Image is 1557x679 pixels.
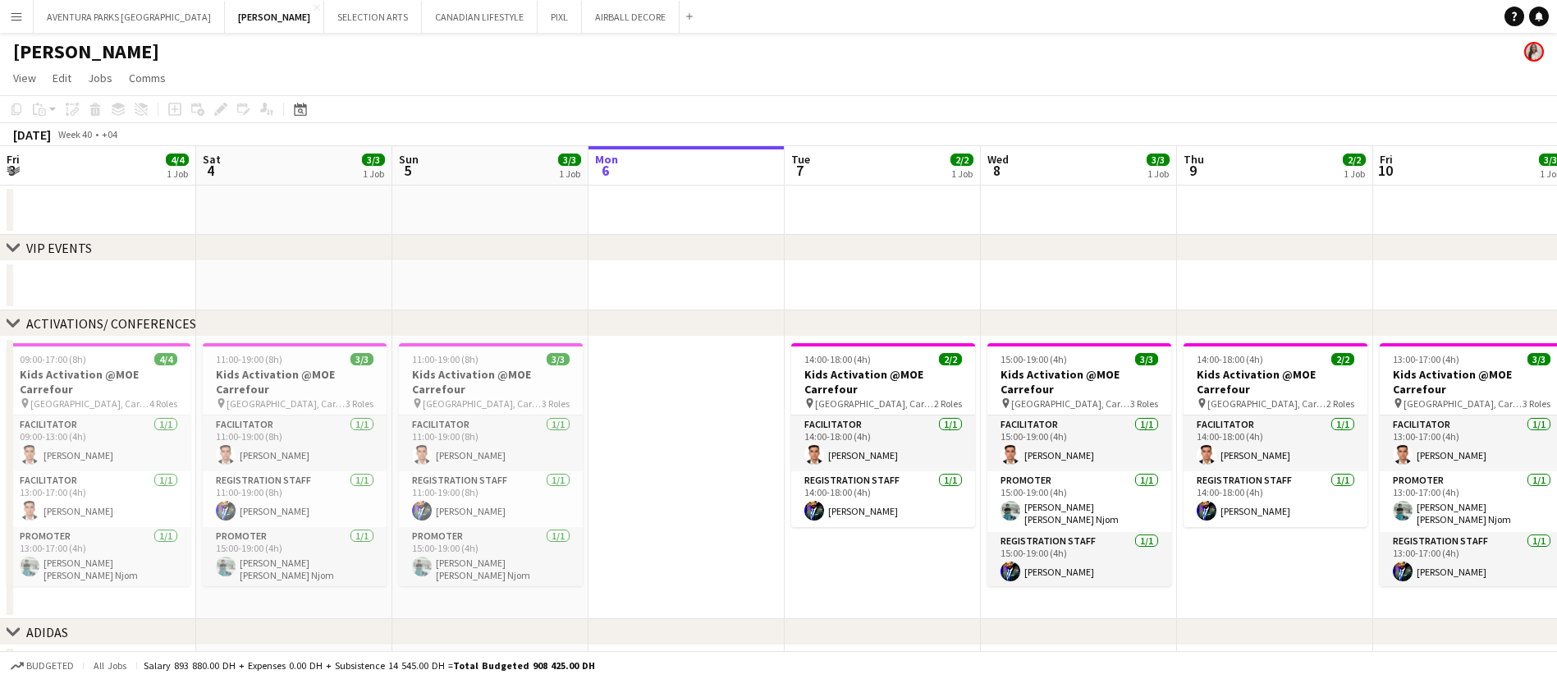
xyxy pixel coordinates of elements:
span: 2/2 [950,154,973,166]
span: [GEOGRAPHIC_DATA], Carrefour [30,397,149,410]
span: 11:00-19:00 (8h) [216,353,282,365]
app-card-role: Facilitator1/111:00-19:00 (8h)[PERSON_NAME] [203,415,387,471]
button: [PERSON_NAME] [225,1,324,33]
span: 13:00-17:00 (4h) [1393,353,1459,365]
span: 15:00-19:00 (4h) [1001,353,1067,365]
span: Tue [791,152,810,167]
h3: Kids Activation @MOE Carrefour [7,367,190,397]
div: +04 [102,128,117,140]
span: 3/3 [1147,154,1170,166]
span: 09:00-17:00 (8h) [20,353,86,365]
button: SELECTION ARTS [324,1,422,33]
app-user-avatar: Ines de Puybaudet [1524,42,1544,62]
app-card-role: Promoter1/113:00-17:00 (4h)[PERSON_NAME] [PERSON_NAME] Njom [7,527,190,588]
span: Budgeted [26,660,74,672]
span: 2 Roles [934,397,962,410]
div: 1 Job [363,167,384,180]
a: View [7,67,43,89]
button: Budgeted [8,657,76,675]
div: 1 Job [951,167,973,180]
span: Edit [53,71,71,85]
h3: Kids Activation @MOE Carrefour [203,367,387,397]
div: 14:00-18:00 (4h)2/2Kids Activation @MOE Carrefour [GEOGRAPHIC_DATA], Carrefour2 RolesFacilitator1... [791,343,975,527]
span: 2 Roles [1326,397,1354,410]
app-card-role: Promoter1/115:00-19:00 (4h)[PERSON_NAME] [PERSON_NAME] Njom [399,527,583,588]
app-card-role: Promoter1/115:00-19:00 (4h)[PERSON_NAME] [PERSON_NAME] Njom [203,527,387,588]
span: 8 [985,161,1009,180]
div: 11:00-19:00 (8h)3/3Kids Activation @MOE Carrefour [GEOGRAPHIC_DATA], Carrefour3 RolesFacilitator1... [203,343,387,586]
span: 3 Roles [542,397,570,410]
span: 2/2 [939,353,962,365]
span: 7 [789,161,810,180]
app-job-card: 15:00-19:00 (4h)3/3Kids Activation @MOE Carrefour [GEOGRAPHIC_DATA], Carrefour3 RolesFacilitator1... [987,343,1171,586]
span: 3 Roles [1523,397,1550,410]
app-card-role: Facilitator1/113:00-17:00 (4h)[PERSON_NAME] [7,471,190,527]
h1: [PERSON_NAME] [13,39,159,64]
span: Jobs [88,71,112,85]
a: Jobs [81,67,119,89]
span: Comms [129,71,166,85]
span: Sun [399,152,419,167]
button: AVENTURA PARKS [GEOGRAPHIC_DATA] [34,1,225,33]
span: 3/3 [547,353,570,365]
app-card-role: Registration Staff1/115:00-19:00 (4h)[PERSON_NAME] [987,532,1171,588]
span: [GEOGRAPHIC_DATA], Carrefour [1011,397,1130,410]
div: 1 Job [559,167,580,180]
app-card-role: Registration Staff1/114:00-18:00 (4h)[PERSON_NAME] [1184,471,1367,527]
h3: Kids Activation @MOE Carrefour [399,367,583,397]
div: [DATE] [13,126,51,143]
span: 14:00-18:00 (4h) [804,353,871,365]
div: 1 Job [1147,167,1169,180]
button: PIXL [538,1,582,33]
span: View [13,71,36,85]
span: 3/3 [1135,353,1158,365]
span: 4/4 [166,154,189,166]
app-card-role: Registration Staff1/114:00-18:00 (4h)[PERSON_NAME] [791,471,975,527]
div: Salary 893 880.00 DH + Expenses 0.00 DH + Subsistence 14 545.00 DH = [144,659,595,672]
h3: Kids Activation @MOE Carrefour [987,367,1171,397]
span: 11:00-19:00 (8h) [412,353,479,365]
div: 1 Job [1344,167,1365,180]
span: All jobs [90,659,130,672]
span: 3/3 [1527,353,1550,365]
h3: Kids Activation @MOE Carrefour [791,367,975,397]
span: 3/3 [362,154,385,166]
app-job-card: 14:00-18:00 (4h)2/2Kids Activation @MOE Carrefour [GEOGRAPHIC_DATA], Carrefour2 RolesFacilitator1... [1184,343,1367,527]
div: ADIDAS [26,624,68,640]
app-job-card: 11:00-19:00 (8h)3/3Kids Activation @MOE Carrefour [GEOGRAPHIC_DATA], Carrefour3 RolesFacilitator1... [399,343,583,586]
span: Week 40 [54,128,95,140]
div: ACTIVATIONS/ CONFERENCES [26,315,196,332]
span: 4/4 [154,353,177,365]
app-card-role: Promoter1/115:00-19:00 (4h)[PERSON_NAME] [PERSON_NAME] Njom [987,471,1171,532]
a: Comms [122,67,172,89]
span: 3 Roles [1130,397,1158,410]
app-card-role: Facilitator1/111:00-19:00 (8h)[PERSON_NAME] [399,415,583,471]
span: [GEOGRAPHIC_DATA], Carrefour [815,397,934,410]
app-card-role: Facilitator1/114:00-18:00 (4h)[PERSON_NAME] [791,415,975,471]
app-card-role: Facilitator1/115:00-19:00 (4h)[PERSON_NAME] [987,415,1171,471]
span: Sat [203,152,221,167]
span: 6 [593,161,618,180]
span: 3/3 [350,353,373,365]
span: 10 [1377,161,1393,180]
span: 14:00-18:00 (4h) [1197,353,1263,365]
div: 1 Job [167,167,188,180]
span: [GEOGRAPHIC_DATA], Carrefour [1207,397,1326,410]
span: Wed [987,152,1009,167]
span: Total Budgeted 908 425.00 DH [453,659,595,672]
span: Mon [595,152,618,167]
span: 4 [200,161,221,180]
app-card-role: Registration Staff1/111:00-19:00 (8h)[PERSON_NAME] [203,471,387,527]
span: 3 [4,161,20,180]
span: [GEOGRAPHIC_DATA], Carrefour [227,397,346,410]
app-card-role: Facilitator1/114:00-18:00 (4h)[PERSON_NAME] [1184,415,1367,471]
app-card-role: Facilitator1/109:00-13:00 (4h)[PERSON_NAME] [7,415,190,471]
span: 2/2 [1343,154,1366,166]
span: Fri [7,152,20,167]
span: Thu [1184,152,1204,167]
span: 2/2 [1331,353,1354,365]
span: Fri [1380,152,1393,167]
button: AIRBALL DECORE [582,1,680,33]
